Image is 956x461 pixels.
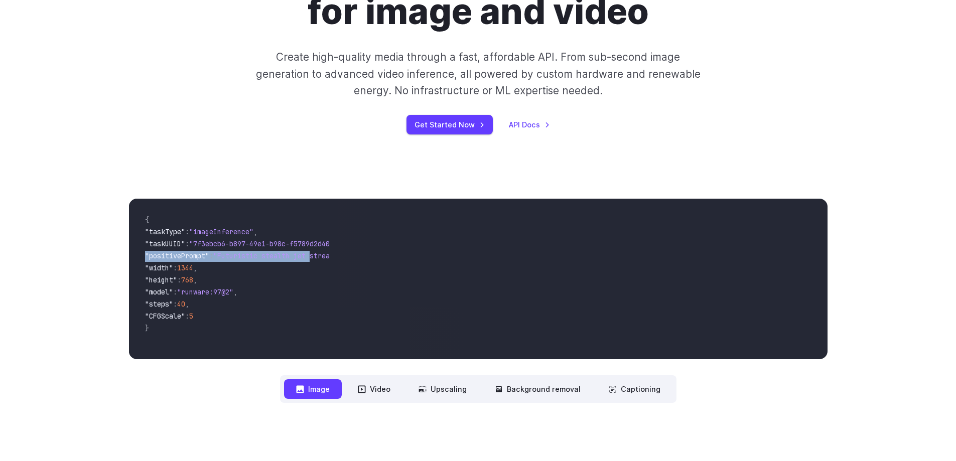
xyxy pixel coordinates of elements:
[145,251,209,260] span: "positivePrompt"
[145,324,149,333] span: }
[185,299,189,309] span: ,
[254,49,702,99] p: Create high-quality media through a fast, affordable API. From sub-second image generation to adv...
[145,263,173,272] span: "width"
[284,379,342,399] button: Image
[189,312,193,321] span: 5
[145,239,185,248] span: "taskUUID"
[145,299,173,309] span: "steps"
[406,379,479,399] button: Upscaling
[193,275,197,284] span: ,
[177,263,193,272] span: 1344
[213,251,579,260] span: "Futuristic stealth jet streaking through a neon-lit cityscape with glowing purple exhaust"
[406,115,493,134] a: Get Started Now
[181,275,193,284] span: 768
[185,227,189,236] span: :
[483,379,593,399] button: Background removal
[189,239,342,248] span: "7f3ebcb6-b897-49e1-b98c-f5789d2d40d7"
[145,275,177,284] span: "height"
[193,263,197,272] span: ,
[145,287,173,296] span: "model"
[185,239,189,248] span: :
[145,312,185,321] span: "CFGScale"
[253,227,257,236] span: ,
[145,215,149,224] span: {
[177,299,185,309] span: 40
[189,227,253,236] span: "imageInference"
[233,287,237,296] span: ,
[177,287,233,296] span: "runware:97@2"
[346,379,402,399] button: Video
[509,119,550,130] a: API Docs
[173,263,177,272] span: :
[185,312,189,321] span: :
[173,299,177,309] span: :
[173,287,177,296] span: :
[597,379,672,399] button: Captioning
[209,251,213,260] span: :
[177,275,181,284] span: :
[145,227,185,236] span: "taskType"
